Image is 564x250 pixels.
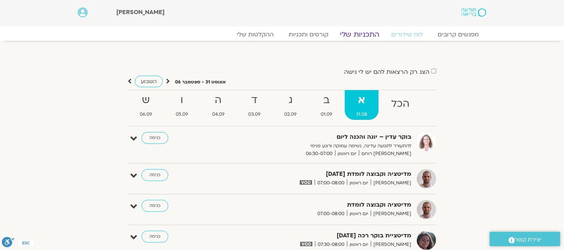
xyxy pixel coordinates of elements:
[309,90,343,120] a: ב01.09
[165,90,199,120] a: ו05.09
[315,241,347,249] span: 07:30-08:00
[142,169,168,181] a: כניסה
[237,90,272,120] a: ד03.09
[237,92,272,109] strong: ד
[303,150,335,158] span: 06:30-07:00
[175,78,226,86] p: אוגוסט 31 - ספטמבר 06
[273,90,308,120] a: ג02.09
[273,92,308,109] strong: ג
[309,111,343,118] span: 01.09
[347,179,371,187] span: יום ראשון
[165,92,199,109] strong: ו
[331,30,389,39] a: התכניות שלי
[142,132,168,144] a: כניסה
[300,180,312,185] img: vodicon
[229,142,411,150] p: להתעורר לתנועה עדינה, נשימה עמוקה ורוגע פנימי
[515,235,542,245] span: יצירת קשר
[142,231,168,243] a: כניסה
[281,31,336,38] a: קורסים ותכניות
[135,76,163,87] a: השבוע
[229,31,281,38] a: ההקלטות שלי
[129,92,163,109] strong: ש
[371,241,411,249] span: [PERSON_NAME]
[384,31,430,38] a: לוח שידורים
[229,169,411,179] strong: מדיטציה וקבוצה לומדת [DATE]
[273,111,308,118] span: 02.09
[380,96,421,112] strong: הכל
[347,241,371,249] span: יום ראשון
[78,31,486,38] nav: Menu
[229,132,411,142] strong: בוקר עדין – יוגה והכנה ליום
[129,111,163,118] span: 06.09
[371,179,411,187] span: [PERSON_NAME]
[490,232,560,246] a: יצירת קשר
[117,8,165,16] span: [PERSON_NAME]
[141,78,157,85] span: השבוע
[345,90,378,120] a: א31.08
[380,90,421,120] a: הכל
[300,242,312,246] img: vodicon
[335,150,359,158] span: יום ראשון
[430,31,486,38] a: מפגשים קרובים
[129,90,163,120] a: ש06.09
[201,92,236,109] strong: ה
[201,90,236,120] a: ה04.09
[345,92,378,109] strong: א
[229,200,411,210] strong: מדיטציה וקבוצה לומדת
[201,111,236,118] span: 04.09
[371,210,411,218] span: [PERSON_NAME]
[237,111,272,118] span: 03.09
[344,69,430,75] label: הצג רק הרצאות להם יש לי גישה
[229,231,411,241] strong: מדיטציית בוקר רכה [DATE]
[165,111,199,118] span: 05.09
[315,179,347,187] span: 07:00-08:00
[309,92,343,109] strong: ב
[359,150,411,158] span: [PERSON_NAME] רוחם
[315,210,347,218] span: 07:00-08:00
[345,111,378,118] span: 31.08
[347,210,371,218] span: יום ראשון
[142,200,168,212] a: כניסה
